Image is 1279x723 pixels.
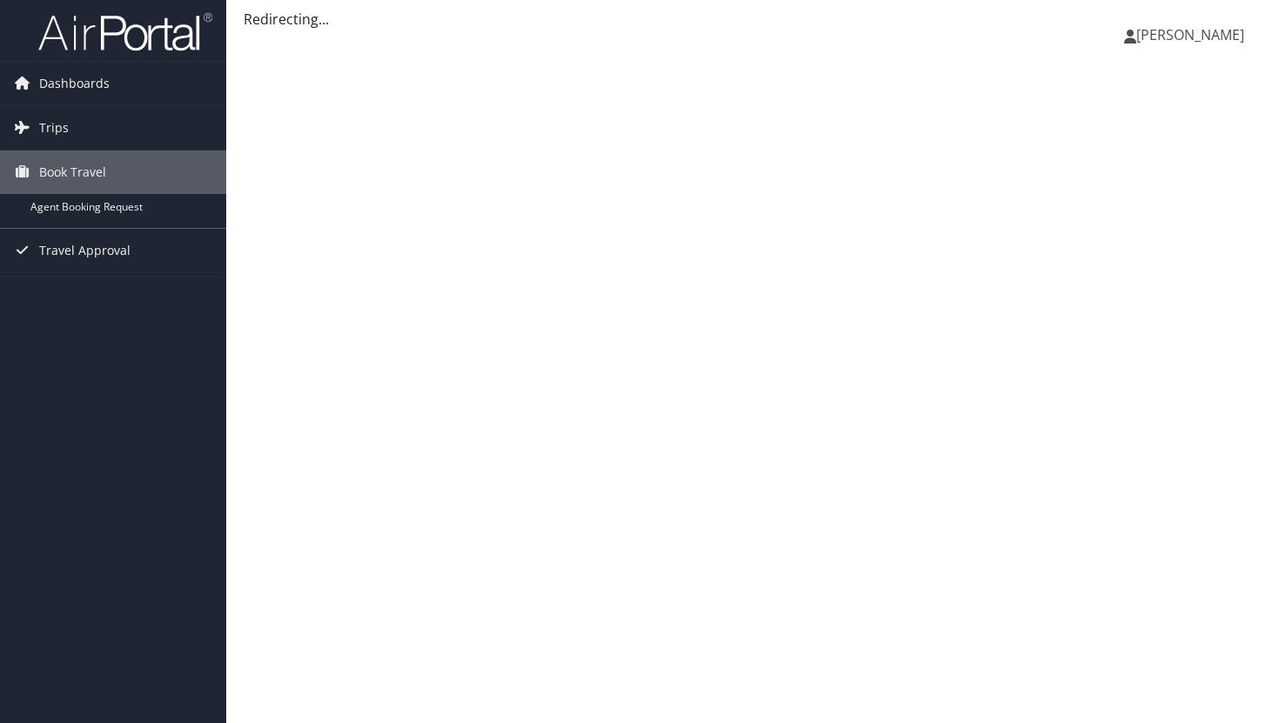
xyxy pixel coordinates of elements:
span: Dashboards [39,62,110,105]
div: Redirecting... [244,9,1262,30]
a: [PERSON_NAME] [1124,9,1262,61]
span: Travel Approval [39,229,131,272]
span: Book Travel [39,151,106,194]
span: [PERSON_NAME] [1136,25,1244,44]
span: Trips [39,106,69,150]
img: airportal-logo.png [38,11,212,52]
